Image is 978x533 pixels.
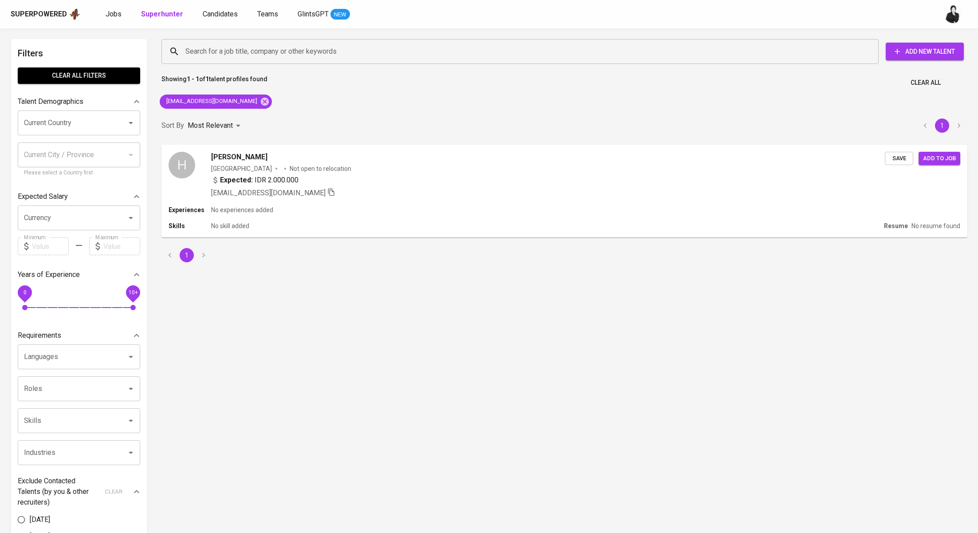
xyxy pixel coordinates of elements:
span: [PERSON_NAME] [211,152,267,162]
div: Expected Salary [18,188,140,205]
button: page 1 [180,248,194,262]
h6: Filters [18,46,140,60]
span: NEW [330,10,350,19]
div: Exclude Contacted Talents (by you & other recruiters)clear [18,476,140,508]
span: Add New Talent [893,46,957,57]
p: Please select a Country first [24,169,134,178]
p: Most Relevant [188,120,233,131]
a: Jobs [106,9,123,20]
p: No experiences added [211,205,273,214]
p: Requirements [18,330,61,341]
button: Open [125,351,137,363]
p: Talent Demographics [18,96,83,107]
span: Candidates [203,10,238,18]
a: GlintsGPT NEW [298,9,350,20]
button: page 1 [935,118,949,133]
b: Expected: [220,175,253,186]
a: Superpoweredapp logo [11,8,81,21]
button: Add to job [919,152,960,166]
div: Talent Demographics [18,93,140,111]
span: Clear All filters [25,70,133,81]
p: Not open to relocation [290,164,351,173]
a: H[PERSON_NAME][GEOGRAPHIC_DATA]Not open to relocationExpected: IDR 2.000.000[EMAIL_ADDRESS][DOMAI... [161,145,967,237]
p: Sort By [161,120,184,131]
nav: pagination navigation [161,248,212,262]
span: [DATE] [30,514,50,525]
p: No skill added [211,221,249,230]
p: Skills [169,221,211,230]
span: Jobs [106,10,122,18]
span: GlintsGPT [298,10,329,18]
input: Value [103,237,140,255]
b: 1 [205,75,209,83]
nav: pagination navigation [917,118,967,133]
div: Years of Experience [18,266,140,284]
button: Open [125,212,137,224]
b: 1 - 1 [187,75,199,83]
div: Superpowered [11,9,67,20]
p: Years of Experience [18,269,80,280]
div: Requirements [18,327,140,344]
p: Expected Salary [18,191,68,202]
p: Experiences [169,205,211,214]
button: Clear All [907,75,944,91]
button: Open [125,117,137,129]
input: Value [32,237,69,255]
div: H [169,152,195,178]
p: Resume [884,221,908,230]
span: 0 [23,289,26,296]
button: Add New Talent [886,43,964,60]
span: Teams [257,10,278,18]
div: [GEOGRAPHIC_DATA] [211,164,272,173]
span: Clear All [911,77,941,88]
button: Open [125,415,137,427]
div: IDR 2.000.000 [211,175,299,186]
p: Showing of talent profiles found [161,75,267,91]
img: app logo [69,8,81,21]
b: Superhunter [141,10,183,18]
button: Save [885,152,913,166]
p: Exclude Contacted Talents (by you & other recruiters) [18,476,99,508]
a: Superhunter [141,9,185,20]
a: Candidates [203,9,240,20]
p: No resume found [911,221,960,230]
button: Clear All filters [18,67,140,84]
span: 10+ [128,289,137,296]
span: Save [889,154,909,164]
img: medwi@glints.com [944,5,962,23]
button: Open [125,383,137,395]
div: Most Relevant [188,118,244,134]
button: Open [125,446,137,459]
div: [EMAIL_ADDRESS][DOMAIN_NAME] [160,95,272,109]
span: [EMAIL_ADDRESS][DOMAIN_NAME] [211,189,326,197]
span: Add to job [923,154,956,164]
span: [EMAIL_ADDRESS][DOMAIN_NAME] [160,97,263,106]
a: Teams [257,9,280,20]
